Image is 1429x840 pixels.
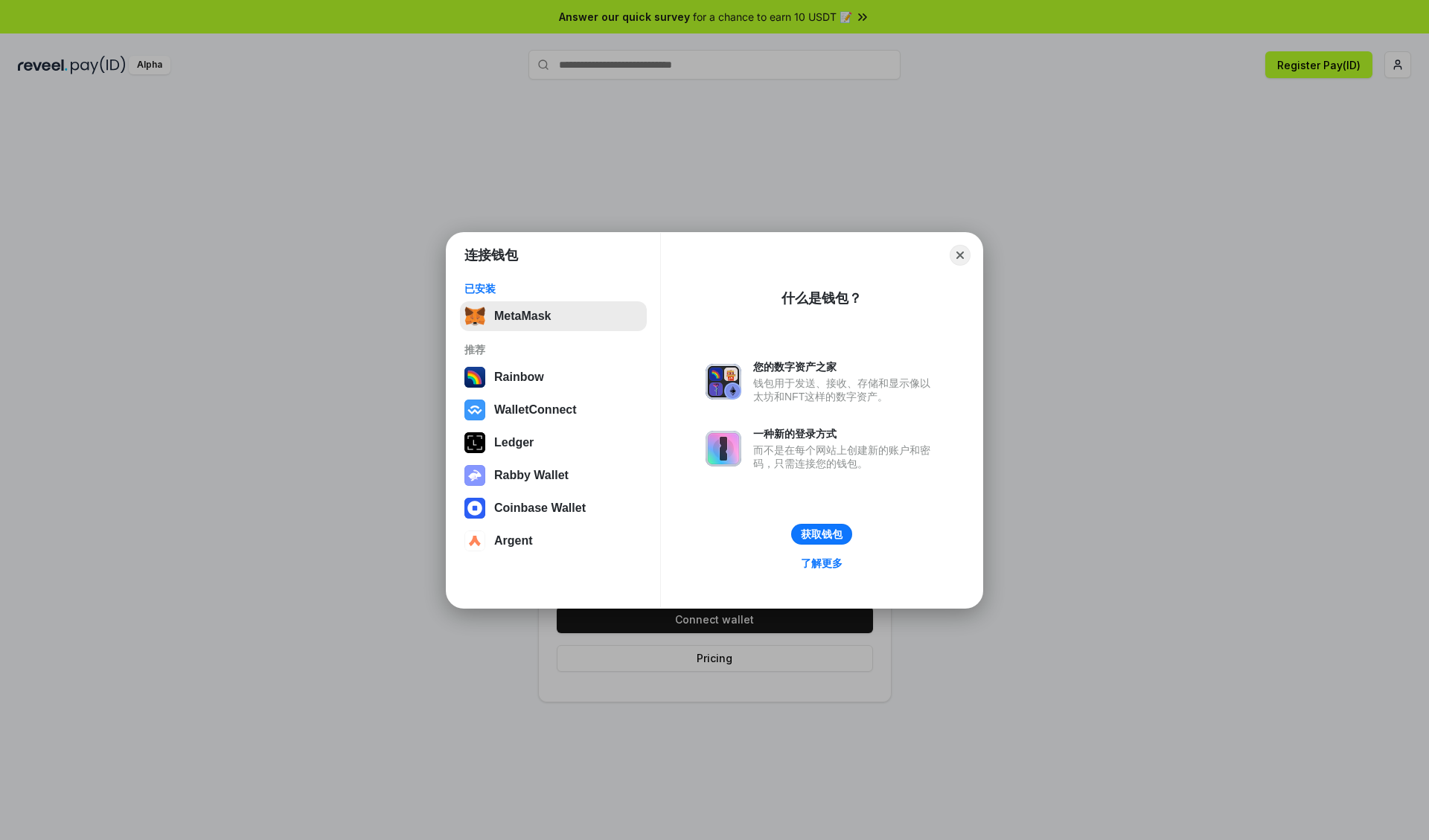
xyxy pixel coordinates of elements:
[460,493,647,523] button: Coinbase Wallet
[460,526,647,556] button: Argent
[464,343,642,356] div: 推荐
[753,360,938,373] div: 您的数字资产之家
[753,443,938,470] div: 而不是在每个网站上创建新的账户和密码，只需连接您的钱包。
[464,432,485,453] img: svg+xml,%3Csvg%20xmlns%3D%22http%3A%2F%2Fwww.w3.org%2F2000%2Fsvg%22%20width%3D%2228%22%20height%3...
[460,461,647,490] button: Rabby Wallet
[753,376,938,403] div: 钱包用于发送、接收、存储和显示像以太坊和NFT这样的数字资产。
[464,465,485,486] img: svg+xml,%3Csvg%20xmlns%3D%22http%3A%2F%2Fwww.w3.org%2F2000%2Fsvg%22%20fill%3D%22none%22%20viewBox...
[950,245,971,266] button: Close
[494,501,586,515] div: Coinbase Wallet
[494,403,577,417] div: WalletConnect
[464,282,642,295] div: 已安装
[460,362,647,392] button: Rainbow
[753,427,938,440] div: 一种新的登录方式
[464,400,485,420] img: svg+xml,%3Csvg%20width%3D%2228%22%20height%3D%2228%22%20viewBox%3D%220%200%2028%2028%22%20fill%3D...
[460,395,647,425] button: WalletConnect
[494,371,544,384] div: Rainbow
[706,364,741,400] img: svg+xml,%3Csvg%20xmlns%3D%22http%3A%2F%2Fwww.w3.org%2F2000%2Fsvg%22%20fill%3D%22none%22%20viewBox...
[801,528,843,541] div: 获取钱包
[494,310,551,323] div: MetaMask
[460,301,647,331] button: MetaMask
[706,431,741,467] img: svg+xml,%3Csvg%20xmlns%3D%22http%3A%2F%2Fwww.w3.org%2F2000%2Fsvg%22%20fill%3D%22none%22%20viewBox...
[791,524,852,545] button: 获取钱包
[464,246,518,264] h1: 连接钱包
[464,498,485,519] img: svg+xml,%3Csvg%20width%3D%2228%22%20height%3D%2228%22%20viewBox%3D%220%200%2028%2028%22%20fill%3D...
[801,557,843,570] div: 了解更多
[792,554,851,573] a: 了解更多
[464,306,485,327] img: svg+xml,%3Csvg%20fill%3D%22none%22%20height%3D%2233%22%20viewBox%3D%220%200%2035%2033%22%20width%...
[464,530,485,551] img: svg+xml,%3Csvg%20width%3D%2228%22%20height%3D%2228%22%20viewBox%3D%220%200%2028%2028%22%20fill%3D...
[494,469,569,482] div: Rabby Wallet
[494,534,533,548] div: Argent
[464,367,485,388] img: svg+xml,%3Csvg%20width%3D%22120%22%20height%3D%22120%22%20viewBox%3D%220%200%20120%20120%22%20fil...
[781,289,862,307] div: 什么是钱包？
[460,428,647,458] button: Ledger
[494,436,534,449] div: Ledger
